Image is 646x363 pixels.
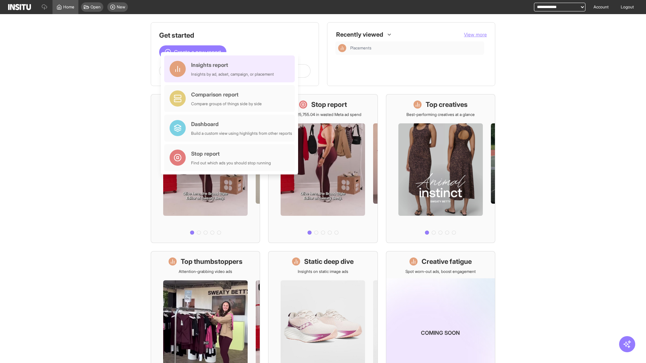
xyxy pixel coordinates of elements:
button: View more [464,31,487,38]
a: Top creativesBest-performing creatives at a glance [386,94,495,243]
span: New [117,4,125,10]
span: Open [91,4,101,10]
div: Find out which ads you should stop running [191,160,271,166]
div: Compare groups of things side by side [191,101,262,107]
h1: Get started [159,31,311,40]
p: Best-performing creatives at a glance [406,112,475,117]
a: What's live nowSee all active ads instantly [151,94,260,243]
div: Build a custom view using highlights from other reports [191,131,292,136]
h1: Stop report [311,100,347,109]
div: Stop report [191,150,271,158]
h1: Top thumbstoppers [181,257,243,266]
div: Dashboard [191,120,292,128]
span: Home [63,4,74,10]
h1: Top creatives [426,100,468,109]
span: Placements [350,45,371,51]
div: Insights report [191,61,274,69]
span: Create a new report [174,48,221,56]
a: Stop reportSave £25,755.04 in wasted Meta ad spend [268,94,378,243]
button: Create a new report [159,45,226,59]
div: Comparison report [191,90,262,98]
div: Insights by ad, adset, campaign, or placement [191,72,274,77]
h1: Static deep dive [304,257,354,266]
img: Logo [8,4,31,10]
div: Insights [338,44,346,52]
p: Attention-grabbing video ads [179,269,232,274]
p: Insights on static image ads [298,269,348,274]
p: Save £25,755.04 in wasted Meta ad spend [285,112,361,117]
span: Placements [350,45,481,51]
span: View more [464,32,487,37]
